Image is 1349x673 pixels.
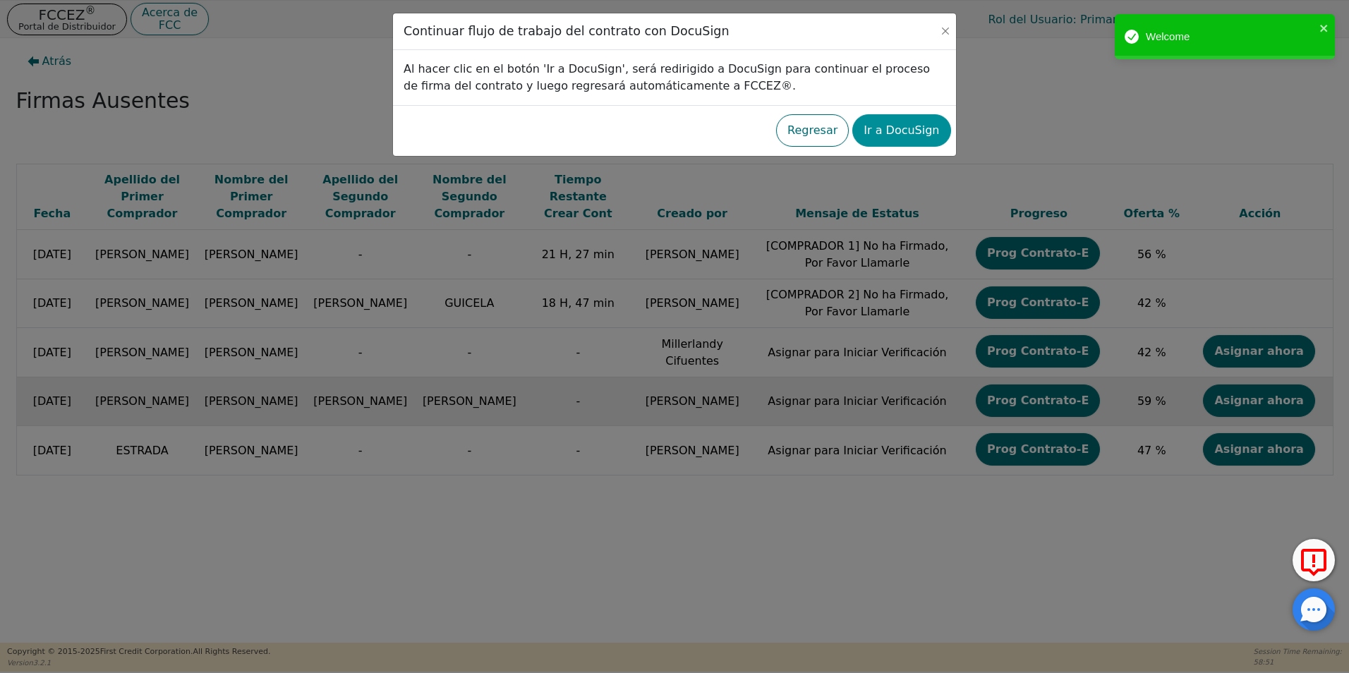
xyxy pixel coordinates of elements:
[404,24,730,39] h3: Continuar flujo de trabajo del contrato con DocuSign
[404,61,945,95] p: Al hacer clic en el botón 'Ir a DocuSign', será redirigido a DocuSign para continuar el proceso d...
[938,24,952,38] button: Close
[852,114,950,147] button: Ir a DocuSign
[1319,20,1329,36] button: close
[1293,539,1335,581] button: Reportar Error a FCC
[1146,29,1315,45] div: Welcome
[776,114,849,147] button: Regresar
